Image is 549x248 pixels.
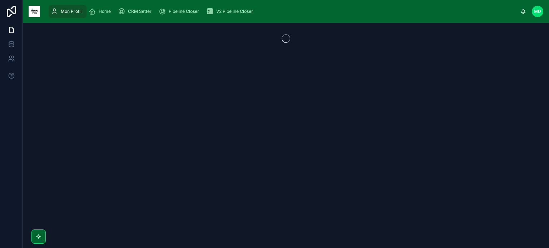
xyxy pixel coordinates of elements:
[99,9,111,14] span: Home
[157,5,204,18] a: Pipeline Closer
[169,9,199,14] span: Pipeline Closer
[46,4,520,19] div: scrollable content
[534,9,541,14] span: MD
[29,6,40,17] img: App logo
[128,9,152,14] span: CRM Setter
[204,5,258,18] a: V2 Pipeline Closer
[61,9,81,14] span: Mon Profil
[86,5,116,18] a: Home
[216,9,253,14] span: V2 Pipeline Closer
[49,5,86,18] a: Mon Profil
[116,5,157,18] a: CRM Setter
